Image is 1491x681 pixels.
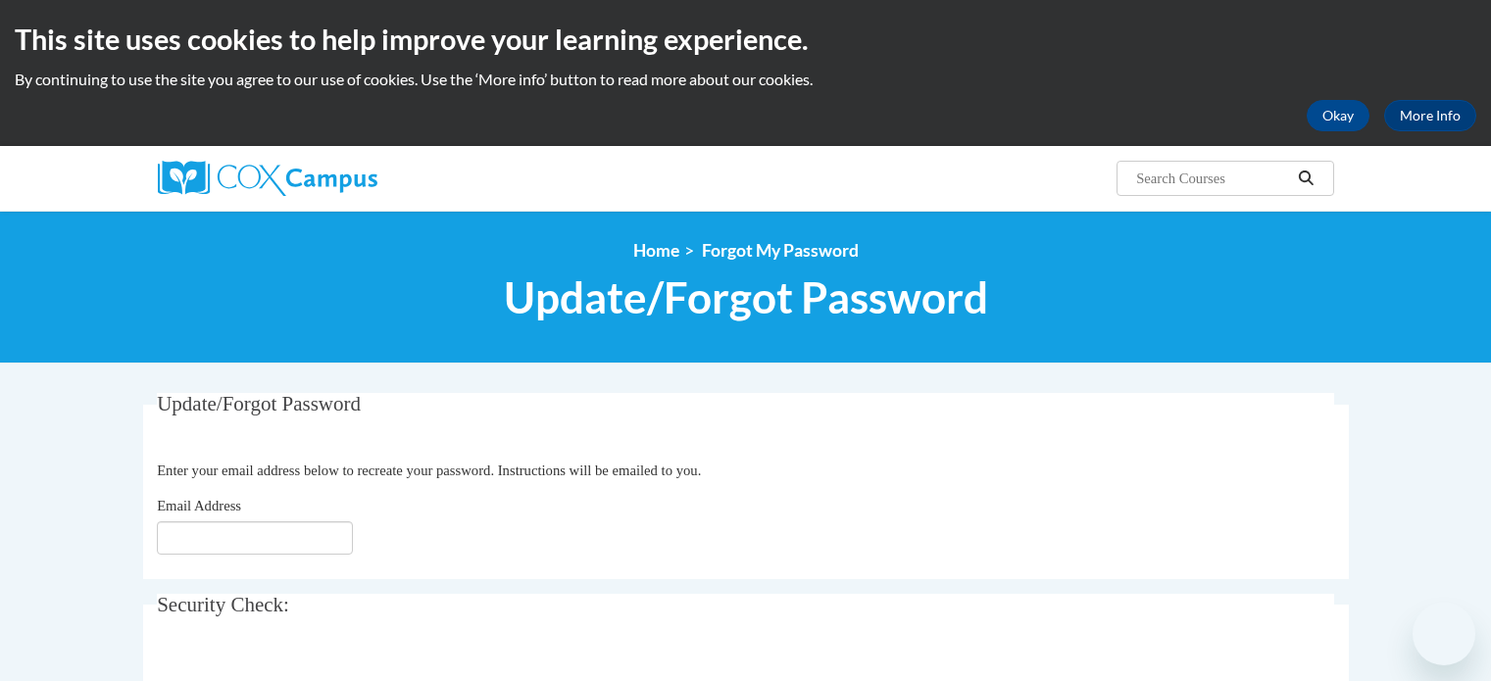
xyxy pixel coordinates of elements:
[157,498,241,513] span: Email Address
[633,240,679,261] a: Home
[157,392,361,415] span: Update/Forgot Password
[1291,167,1320,190] button: Search
[15,20,1476,59] h2: This site uses cookies to help improve your learning experience.
[1134,167,1291,190] input: Search Courses
[158,161,377,196] img: Cox Campus
[15,69,1476,90] p: By continuing to use the site you agree to our use of cookies. Use the ‘More info’ button to read...
[157,462,701,478] span: Enter your email address below to recreate your password. Instructions will be emailed to you.
[157,593,289,616] span: Security Check:
[1384,100,1476,131] a: More Info
[1413,603,1475,665] iframe: Button to launch messaging window
[1307,100,1369,131] button: Okay
[702,240,859,261] span: Forgot My Password
[504,271,988,323] span: Update/Forgot Password
[158,161,530,196] a: Cox Campus
[157,521,353,555] input: Email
